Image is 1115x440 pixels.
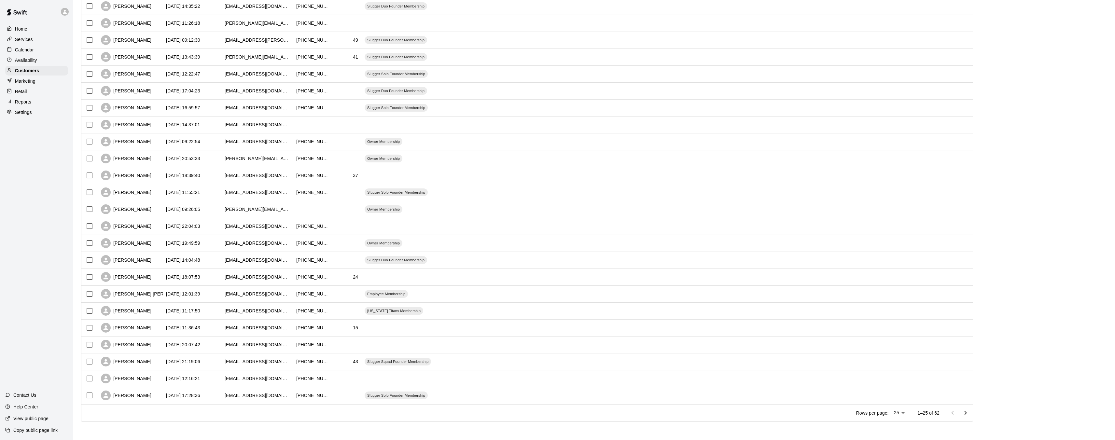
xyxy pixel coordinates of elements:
[15,99,31,105] p: Reports
[15,57,37,63] p: Availability
[296,172,329,179] div: +15419790866
[365,239,402,247] div: Owner Membership
[101,35,151,45] div: [PERSON_NAME]
[296,37,329,43] div: +19788841811
[166,189,200,196] div: 2025-09-12 11:55:21
[225,324,290,331] div: taylorjansen10@gmail.com
[225,223,290,229] div: cherishrene3@gmail.com
[365,71,428,76] span: Slugger Solo Founder Membership
[225,3,290,9] div: meghess5@gmail.com
[101,18,151,28] div: [PERSON_NAME]
[225,71,290,77] div: kwood_21@hotmail.com
[5,87,68,96] a: Retail
[365,156,402,161] span: Owner Membership
[5,107,68,117] div: Settings
[296,358,329,365] div: +18017503685
[296,308,329,314] div: +15419900351
[101,86,151,96] div: [PERSON_NAME]
[353,274,358,280] div: 24
[101,238,151,248] div: [PERSON_NAME]
[365,36,427,44] div: Slugger Duo Founder Membership
[225,274,290,280] div: mmlproductions117@gmail.com
[296,88,329,94] div: +15419618301
[5,97,68,107] a: Reports
[166,375,200,382] div: 2025-08-21 12:16:21
[365,256,427,264] div: Slugger Duo Founder Membership
[296,155,329,162] div: +15419360389
[15,109,32,116] p: Settings
[891,408,907,418] div: 25
[296,104,329,111] div: +15038778170
[13,415,49,422] p: View public page
[296,189,329,196] div: +17707153401
[365,54,427,60] span: Slugger Duo Founder Membership
[225,341,290,348] div: justin_jensen05@yahoo.com
[225,189,290,196] div: mattbunce770@gmail.com
[365,37,427,43] span: Slugger Duo Founder Membership
[166,291,200,297] div: 2025-09-10 12:01:39
[959,406,972,419] button: Go to next page
[166,324,200,331] div: 2025-09-06 11:36:43
[353,172,358,179] div: 37
[365,138,402,145] div: Owner Membership
[365,104,428,112] div: Slugger Solo Founder Membership
[225,291,290,297] div: presleyjantzi@gmail.com
[856,410,888,416] p: Rows per page:
[296,341,329,348] div: +15036893889
[5,76,68,86] a: Marketing
[5,66,68,76] a: Customers
[225,54,290,60] div: jess.scheele@gmail.com
[365,139,402,144] span: Owner Membership
[15,78,35,84] p: Marketing
[101,306,151,316] div: [PERSON_NAME]
[101,103,151,113] div: [PERSON_NAME]
[101,289,191,299] div: [PERSON_NAME] [PERSON_NAME]
[365,257,427,263] span: Slugger Duo Founder Membership
[166,138,200,145] div: 2025-09-13 09:22:54
[166,358,200,365] div: 2025-08-27 21:19:06
[353,54,358,60] div: 41
[365,2,427,10] div: Slugger Duo Founder Membership
[225,392,290,399] div: mdean541@gmail.com
[225,88,290,94] div: mathewhutchinson1@gmail.com
[353,37,358,43] div: 49
[225,257,290,263] div: bendingfam@aol.com
[225,240,290,246] div: reesechris85@yahoo.com
[166,121,200,128] div: 2025-09-13 14:37:01
[5,34,68,44] div: Services
[101,221,151,231] div: [PERSON_NAME]
[296,223,329,229] div: +15415709216
[365,307,423,315] div: [US_STATE] Titans Membership
[166,274,200,280] div: 2025-09-10 18:07:53
[225,121,290,128] div: crchristiansen.1@gmail.com
[15,47,34,53] p: Calendar
[13,392,36,398] p: Contact Us
[101,255,151,265] div: [PERSON_NAME]
[296,291,329,297] div: +15416191051
[166,172,200,179] div: 2025-09-12 18:39:40
[296,54,329,60] div: +15033135023
[101,272,151,282] div: [PERSON_NAME]
[15,88,27,95] p: Retail
[365,190,428,195] span: Slugger Solo Founder Membership
[101,340,151,350] div: [PERSON_NAME]
[365,241,402,246] span: Owner Membership
[365,207,402,212] span: Owner Membership
[225,308,290,314] div: meekinsfamily2011@gmail.com
[5,55,68,65] a: Availability
[365,392,428,399] div: Slugger Solo Founder Membership
[296,257,329,263] div: +15417602299
[166,392,200,399] div: 2025-08-20 17:28:36
[101,171,151,180] div: [PERSON_NAME]
[365,70,428,78] div: Slugger Solo Founder Membership
[15,26,27,32] p: Home
[5,24,68,34] div: Home
[365,4,427,9] span: Slugger Duo Founder Membership
[166,155,200,162] div: 2025-09-12 20:53:33
[296,20,329,26] div: +15419719355
[353,358,358,365] div: 43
